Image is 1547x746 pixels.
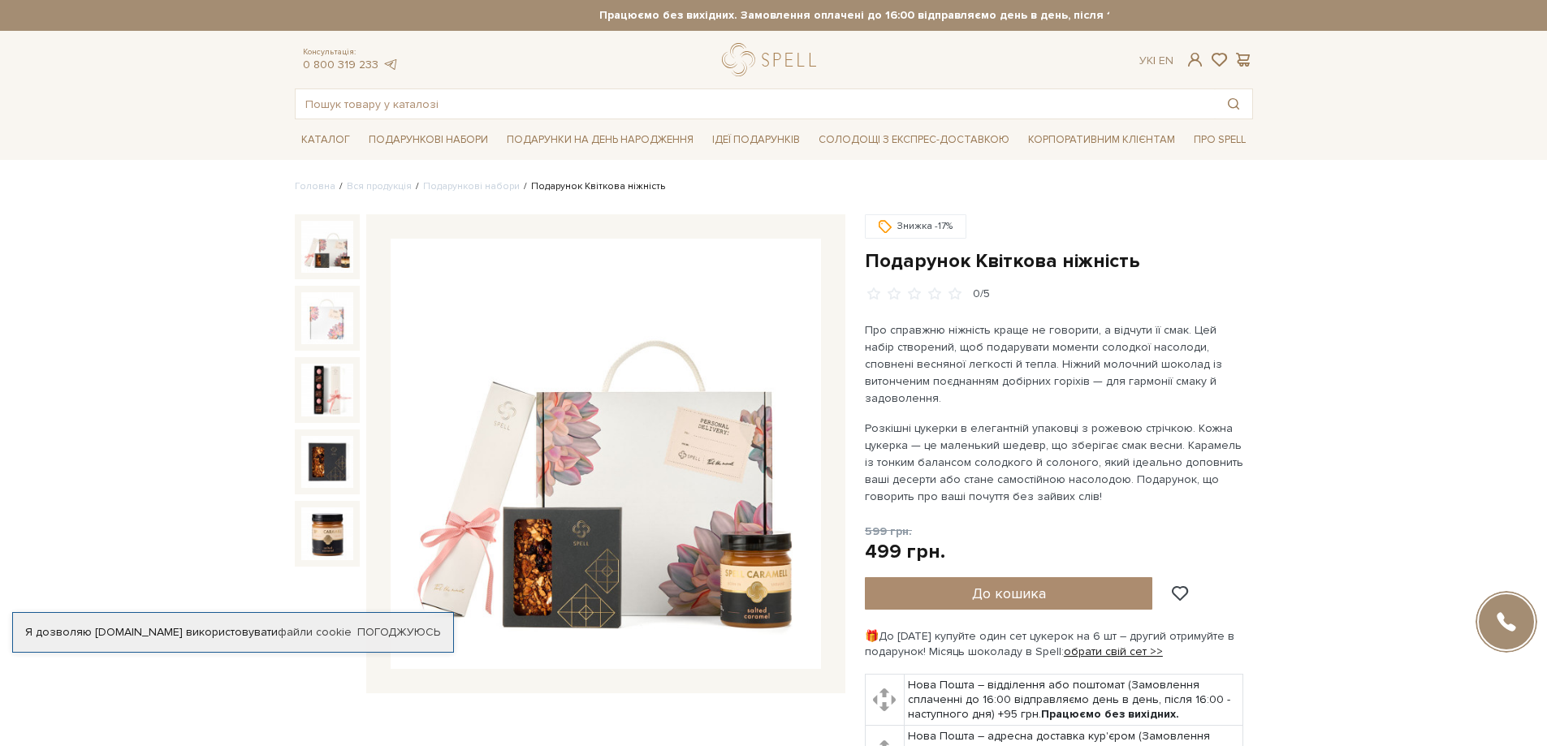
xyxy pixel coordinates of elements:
[722,43,823,76] a: logo
[1064,645,1163,658] a: обрати свій сет >>
[382,58,399,71] a: telegram
[13,625,453,640] div: Я дозволяю [DOMAIN_NAME] використовувати
[1139,54,1173,68] div: Ук
[865,539,945,564] div: 499 грн.
[362,127,495,153] span: Подарункові набори
[865,420,1246,505] p: Розкішні цукерки в елегантній упаковці з рожевою стрічкою. Кожна цукерка — це маленький шедевр, щ...
[865,321,1246,407] p: Про справжню ніжність краще не говорити, а відчути її смак. Цей набір створений, щоб подарувати м...
[865,214,966,239] div: Знижка -17%
[905,674,1243,726] td: Нова Пошта – відділення або поштомат (Замовлення сплаченні до 16:00 відправляємо день в день, піс...
[301,364,353,416] img: Подарунок Квіткова ніжність
[295,127,357,153] span: Каталог
[303,58,378,71] a: 0 800 319 233
[391,239,821,669] img: Подарунок Квіткова ніжність
[1041,707,1179,721] b: Працюємо без вихідних.
[278,625,352,639] a: файли cookie
[1022,126,1182,153] a: Корпоративним клієнтам
[301,436,353,488] img: Подарунок Квіткова ніжність
[500,127,700,153] span: Подарунки на День народження
[865,248,1253,274] h1: Подарунок Квіткова ніжність
[301,507,353,559] img: Подарунок Квіткова ніжність
[865,577,1153,610] button: До кошика
[973,287,990,302] div: 0/5
[812,126,1016,153] a: Солодощі з експрес-доставкою
[347,180,412,192] a: Вся продукція
[1153,54,1156,67] span: |
[865,524,912,538] span: 599 грн.
[1215,89,1252,119] button: Пошук товару у каталозі
[296,89,1215,119] input: Пошук товару у каталозі
[520,179,665,194] li: Подарунок Квіткова ніжність
[357,625,440,640] a: Погоджуюсь
[423,180,520,192] a: Подарункові набори
[1187,127,1252,153] span: Про Spell
[301,292,353,344] img: Подарунок Квіткова ніжність
[303,47,399,58] span: Консультація:
[301,221,353,273] img: Подарунок Квіткова ніжність
[1159,54,1173,67] a: En
[439,8,1397,23] strong: Працюємо без вихідних. Замовлення оплачені до 16:00 відправляємо день в день, після 16:00 - насту...
[865,629,1253,658] div: 🎁До [DATE] купуйте один сет цукерок на 6 шт – другий отримуйте в подарунок! Місяць шоколаду в Spell:
[706,127,806,153] span: Ідеї подарунків
[295,180,335,192] a: Головна
[972,584,1046,602] span: До кошика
